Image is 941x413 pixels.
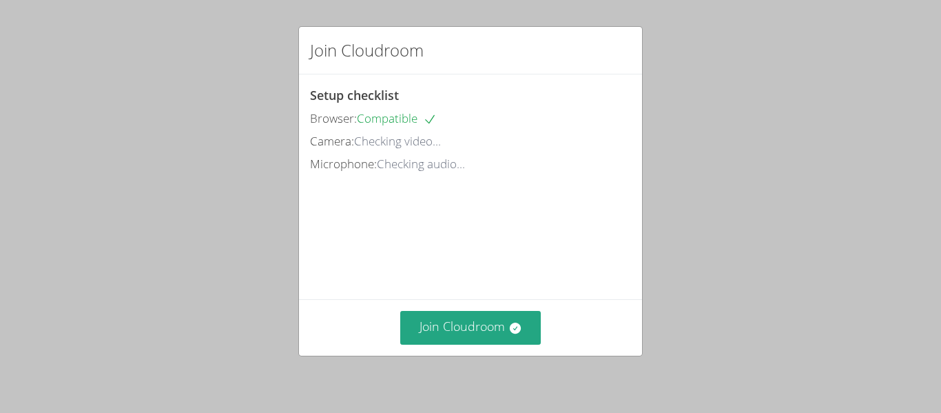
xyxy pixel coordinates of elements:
[400,311,541,345] button: Join Cloudroom
[310,156,377,172] span: Microphone:
[310,38,424,63] h2: Join Cloudroom
[377,156,465,172] span: Checking audio...
[357,110,437,126] span: Compatible
[310,110,357,126] span: Browser:
[310,87,399,103] span: Setup checklist
[310,133,354,149] span: Camera:
[354,133,441,149] span: Checking video...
